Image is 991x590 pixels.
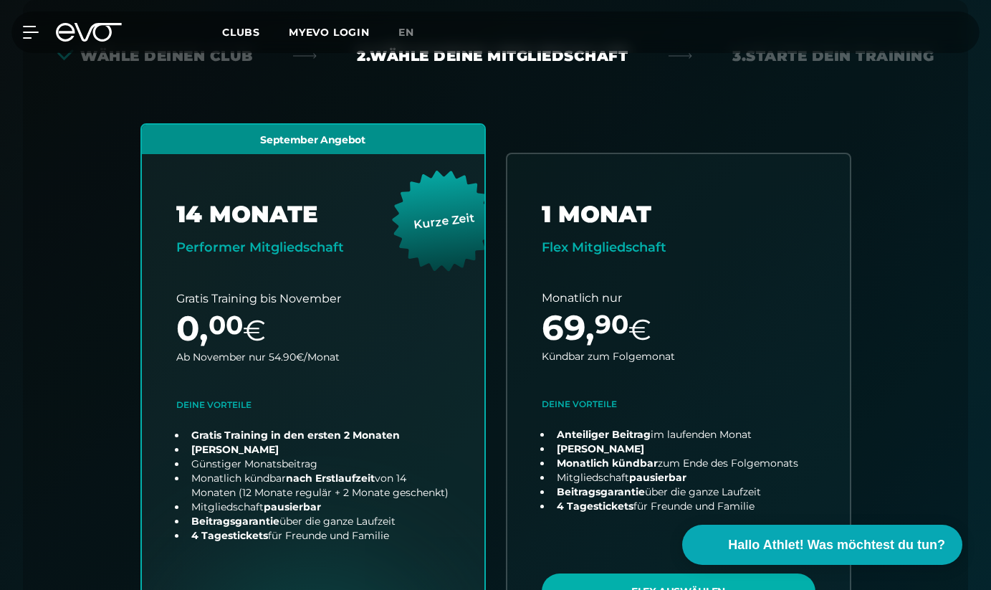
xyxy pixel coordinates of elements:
a: en [398,24,431,41]
button: Hallo Athlet! Was möchtest du tun? [682,525,962,565]
span: en [398,26,414,39]
a: MYEVO LOGIN [289,26,370,39]
a: Clubs [222,25,289,39]
span: Hallo Athlet! Was möchtest du tun? [728,536,945,555]
span: Clubs [222,26,260,39]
